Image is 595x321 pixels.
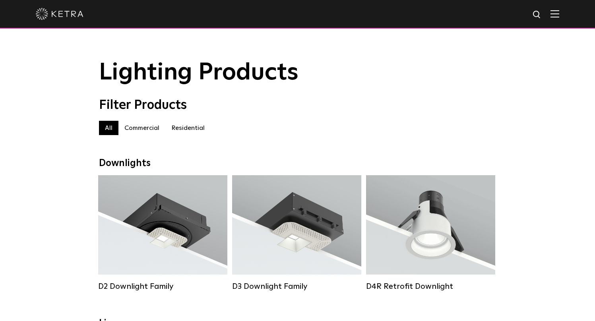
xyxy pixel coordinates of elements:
[550,10,559,17] img: Hamburger%20Nav.svg
[232,282,361,291] div: D3 Downlight Family
[99,61,298,85] span: Lighting Products
[532,10,542,20] img: search icon
[165,121,211,135] label: Residential
[366,175,495,291] a: D4R Retrofit Downlight Lumen Output:800Colors:White / BlackBeam Angles:15° / 25° / 40° / 60°Watta...
[36,8,83,20] img: ketra-logo-2019-white
[99,158,496,169] div: Downlights
[98,282,227,291] div: D2 Downlight Family
[118,121,165,135] label: Commercial
[366,282,495,291] div: D4R Retrofit Downlight
[99,121,118,135] label: All
[232,175,361,291] a: D3 Downlight Family Lumen Output:700 / 900 / 1100Colors:White / Black / Silver / Bronze / Paintab...
[99,98,496,113] div: Filter Products
[98,175,227,291] a: D2 Downlight Family Lumen Output:1200Colors:White / Black / Gloss Black / Silver / Bronze / Silve...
